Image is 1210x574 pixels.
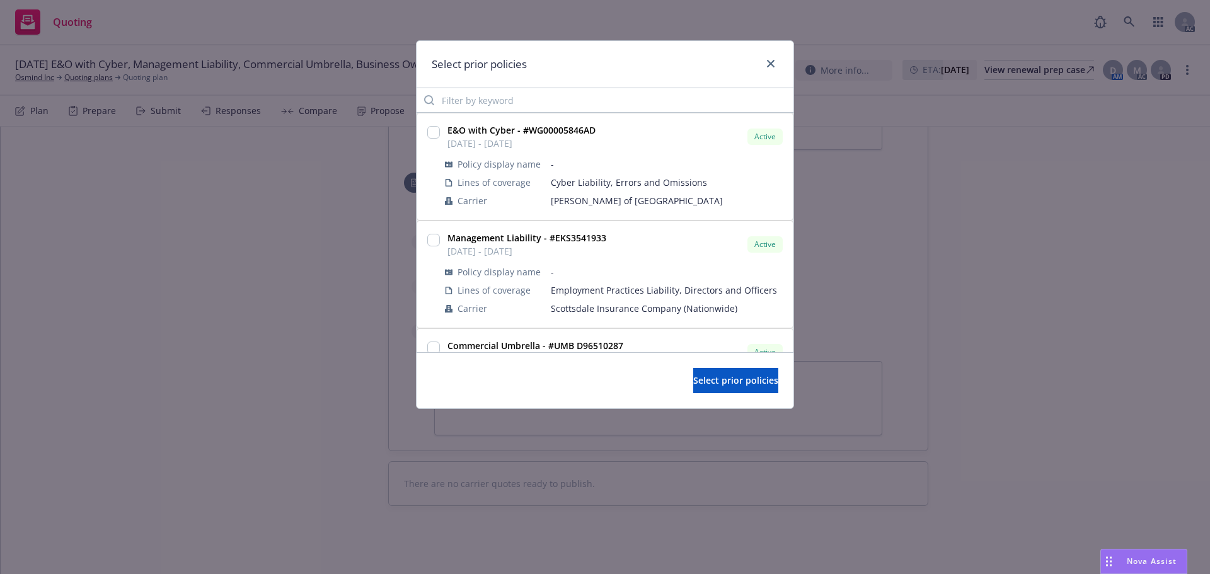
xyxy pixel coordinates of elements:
[551,194,783,207] span: [PERSON_NAME] of [GEOGRAPHIC_DATA]
[458,158,541,171] span: Policy display name
[447,137,596,150] span: [DATE] - [DATE]
[1127,556,1177,566] span: Nova Assist
[551,284,783,297] span: Employment Practices Liability, Directors and Officers
[417,88,793,113] input: Filter by keyword
[447,340,623,352] strong: Commercial Umbrella - #UMB D96510287
[458,194,487,207] span: Carrier
[458,176,531,189] span: Lines of coverage
[693,368,778,393] button: Select prior policies
[693,374,778,386] span: Select prior policies
[551,302,783,315] span: Scottsdale Insurance Company (Nationwide)
[447,232,606,244] strong: Management Liability - #EKS3541933
[1101,549,1117,573] div: Drag to move
[458,265,541,278] span: Policy display name
[447,244,606,258] span: [DATE] - [DATE]
[551,158,783,171] span: -
[752,347,778,358] span: Active
[752,131,778,142] span: Active
[551,176,783,189] span: Cyber Liability, Errors and Omissions
[1100,549,1187,574] button: Nova Assist
[763,56,778,71] a: close
[752,239,778,250] span: Active
[432,56,527,72] h1: Select prior policies
[458,284,531,297] span: Lines of coverage
[458,302,487,315] span: Carrier
[447,124,596,136] strong: E&O with Cyber - #WG00005846AD
[551,265,783,278] span: -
